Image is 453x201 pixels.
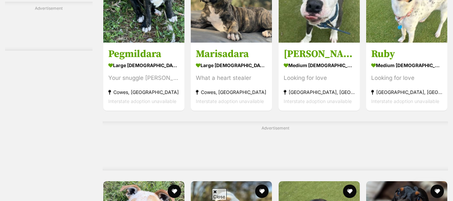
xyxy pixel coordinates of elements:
[196,60,267,70] strong: large [DEMOGRAPHIC_DATA] Dog
[108,73,179,83] div: Your snuggle [PERSON_NAME]
[343,185,356,198] button: favourite
[212,188,227,200] span: Close
[284,48,355,60] h3: [PERSON_NAME]
[103,43,184,111] a: Pegmildara large [DEMOGRAPHIC_DATA] Dog Your snuggle [PERSON_NAME] Cowes, [GEOGRAPHIC_DATA] Inter...
[108,98,176,104] span: Interstate adoption unavailable
[103,121,448,170] div: Advertisement
[196,73,267,83] div: What a heart stealer
[284,98,352,104] span: Interstate adoption unavailable
[431,185,444,198] button: favourite
[196,98,264,104] span: Interstate adoption unavailable
[366,43,447,111] a: Ruby medium [DEMOGRAPHIC_DATA] Dog Looking for love [GEOGRAPHIC_DATA], [GEOGRAPHIC_DATA] Intersta...
[191,43,272,111] a: Marisadara large [DEMOGRAPHIC_DATA] Dog What a heart stealer Cowes, [GEOGRAPHIC_DATA] Interstate ...
[5,2,93,51] div: Advertisement
[411,178,446,198] iframe: Help Scout Beacon - Open
[284,88,355,97] strong: [GEOGRAPHIC_DATA], [GEOGRAPHIC_DATA]
[108,60,179,70] strong: large [DEMOGRAPHIC_DATA] Dog
[371,48,442,60] h3: Ruby
[108,48,179,60] h3: Pegmildara
[168,185,181,198] button: favourite
[284,73,355,83] div: Looking for love
[284,60,355,70] strong: medium [DEMOGRAPHIC_DATA] Dog
[196,88,267,97] strong: Cowes, [GEOGRAPHIC_DATA]
[196,48,267,60] h3: Marisadara
[256,185,269,198] button: favourite
[108,88,179,97] strong: Cowes, [GEOGRAPHIC_DATA]
[371,60,442,70] strong: medium [DEMOGRAPHIC_DATA] Dog
[371,98,439,104] span: Interstate adoption unavailable
[279,43,360,111] a: [PERSON_NAME] medium [DEMOGRAPHIC_DATA] Dog Looking for love [GEOGRAPHIC_DATA], [GEOGRAPHIC_DATA]...
[371,73,442,83] div: Looking for love
[371,88,442,97] strong: [GEOGRAPHIC_DATA], [GEOGRAPHIC_DATA]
